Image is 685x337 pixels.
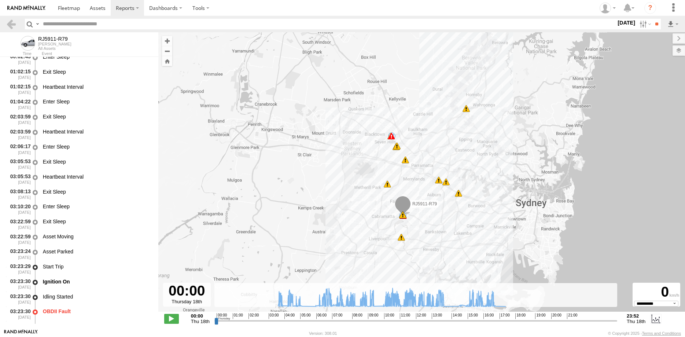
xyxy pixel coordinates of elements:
[162,46,172,56] button: Zoom out
[284,313,295,319] span: 04:00
[6,232,32,246] div: 03:22:59 [DATE]
[6,67,32,81] div: 01:02:15 [DATE]
[608,331,681,336] div: © Copyright 2025 -
[384,313,394,319] span: 10:00
[269,313,279,319] span: 03:00
[43,143,151,150] div: Enter Sleep
[6,52,32,56] div: Time
[388,132,395,140] div: 5
[6,19,16,29] a: Back to previous Page
[43,98,151,105] div: Enter Sleep
[164,314,179,323] label: Play/Stop
[627,313,645,319] strong: 23:52
[6,292,32,306] div: 03:23:30 [DATE]
[667,19,679,29] label: Export results as...
[300,313,310,319] span: 05:00
[43,293,151,300] div: Idling Started
[6,157,32,171] div: 03:05:53 [DATE]
[43,69,151,75] div: Exit Sleep
[500,313,510,319] span: 17:00
[6,187,32,201] div: 03:08:13 [DATE]
[38,46,71,51] div: All Assets
[6,247,32,261] div: 03:23:24 [DATE]
[217,313,230,322] span: 00:00
[43,188,151,195] div: Exit Sleep
[399,212,406,219] div: 19
[644,2,656,14] i: ?
[43,203,151,210] div: Enter Sleep
[6,112,32,126] div: 02:03:59 [DATE]
[642,331,681,336] a: Terms and Conditions
[43,54,151,60] div: Enter Sleep
[309,331,337,336] div: Version: 308.01
[43,323,151,330] div: Time Interval
[535,313,545,319] span: 19:00
[432,313,442,319] span: 13:00
[616,19,637,27] label: [DATE]
[468,313,478,319] span: 15:00
[43,218,151,225] div: Exit Sleep
[6,217,32,231] div: 03:22:59 [DATE]
[452,313,462,319] span: 14:00
[43,233,151,240] div: Asset Moving
[162,36,172,46] button: Zoom in
[42,52,158,56] div: Event
[7,6,45,11] img: rand-logo.svg
[352,313,362,319] span: 08:00
[6,98,32,111] div: 01:04:22 [DATE]
[191,313,210,319] strong: 00:00
[38,36,71,42] div: RJ5911-R79 - View Asset History
[38,42,71,46] div: [PERSON_NAME]
[412,201,437,206] span: RJ5911-R79
[597,3,618,14] div: Quang MAC
[4,330,38,337] a: Visit our Website
[400,313,410,319] span: 11:00
[233,313,243,319] span: 01:00
[43,263,151,270] div: Start Trip
[248,313,259,319] span: 02:00
[43,113,151,120] div: Exit Sleep
[332,313,342,319] span: 07:00
[6,172,32,186] div: 03:05:53 [DATE]
[399,212,407,219] div: 6
[627,319,645,324] span: Thu 18th Sep 2025
[6,142,32,156] div: 02:06:17 [DATE]
[384,180,391,188] div: 6
[43,128,151,135] div: Heartbeat Interval
[43,308,151,315] div: OBDII Fault
[6,52,32,66] div: 00:02:43 [DATE]
[191,319,210,324] span: Thu 18th Sep 2025
[368,313,378,319] span: 09:00
[6,307,32,321] div: 03:23:30 [DATE]
[43,248,151,255] div: Asset Parked
[43,84,151,90] div: Heartbeat Interval
[637,19,652,29] label: Search Filter Options
[6,202,32,216] div: 03:10:20 [DATE]
[6,262,32,276] div: 03:23:29 [DATE]
[316,313,327,319] span: 06:00
[162,56,172,66] button: Zoom Home
[483,313,494,319] span: 16:00
[6,127,32,141] div: 02:03:59 [DATE]
[6,83,32,96] div: 01:02:15 [DATE]
[416,313,426,319] span: 12:00
[551,313,561,319] span: 20:00
[43,278,151,285] div: Ignition On
[43,173,151,180] div: Heartbeat Interval
[34,19,40,29] label: Search Query
[567,313,577,319] span: 21:00
[515,313,526,319] span: 18:00
[43,158,151,165] div: Exit Sleep
[634,284,679,301] div: 0
[387,132,395,140] div: 5
[6,277,32,291] div: 03:23:30 [DATE]
[6,322,32,336] div: 03:24:53 [DATE]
